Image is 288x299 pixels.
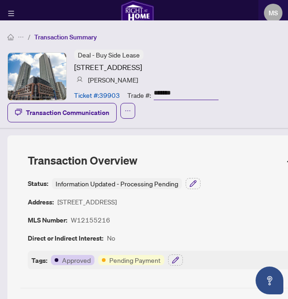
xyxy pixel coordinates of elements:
[74,90,120,100] article: Ticket #: 39903
[76,76,83,83] img: svg%3e
[28,233,103,243] article: Direct or Indirect Interest:
[256,267,283,294] button: Open asap
[127,90,151,100] article: Trade #:
[57,197,117,207] article: [STREET_ADDRESS]
[125,108,131,114] span: ellipsis
[7,34,14,40] span: home
[88,75,138,85] article: [PERSON_NAME]
[7,103,117,122] button: Transaction Communication
[28,32,31,42] li: /
[8,53,66,100] img: IMG-W12155216_1.jpg
[28,178,48,189] article: Status:
[34,33,97,41] span: Transaction Summary
[18,34,24,40] span: ellipsis
[52,178,182,189] div: Information Updated - Processing Pending
[109,255,161,265] article: Pending Payment
[28,197,54,207] article: Address:
[107,233,115,243] article: No
[8,10,14,17] span: menu
[78,51,140,59] span: Deal - Buy Side Lease
[31,255,47,266] article: Tags:
[28,153,138,167] span: Transaction Overview
[269,8,278,18] span: MS
[74,62,142,73] article: [STREET_ADDRESS]
[71,215,110,225] article: W12155216
[62,255,91,265] article: Approved
[28,215,67,225] article: MLS Number:
[26,105,109,120] div: Transaction Communication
